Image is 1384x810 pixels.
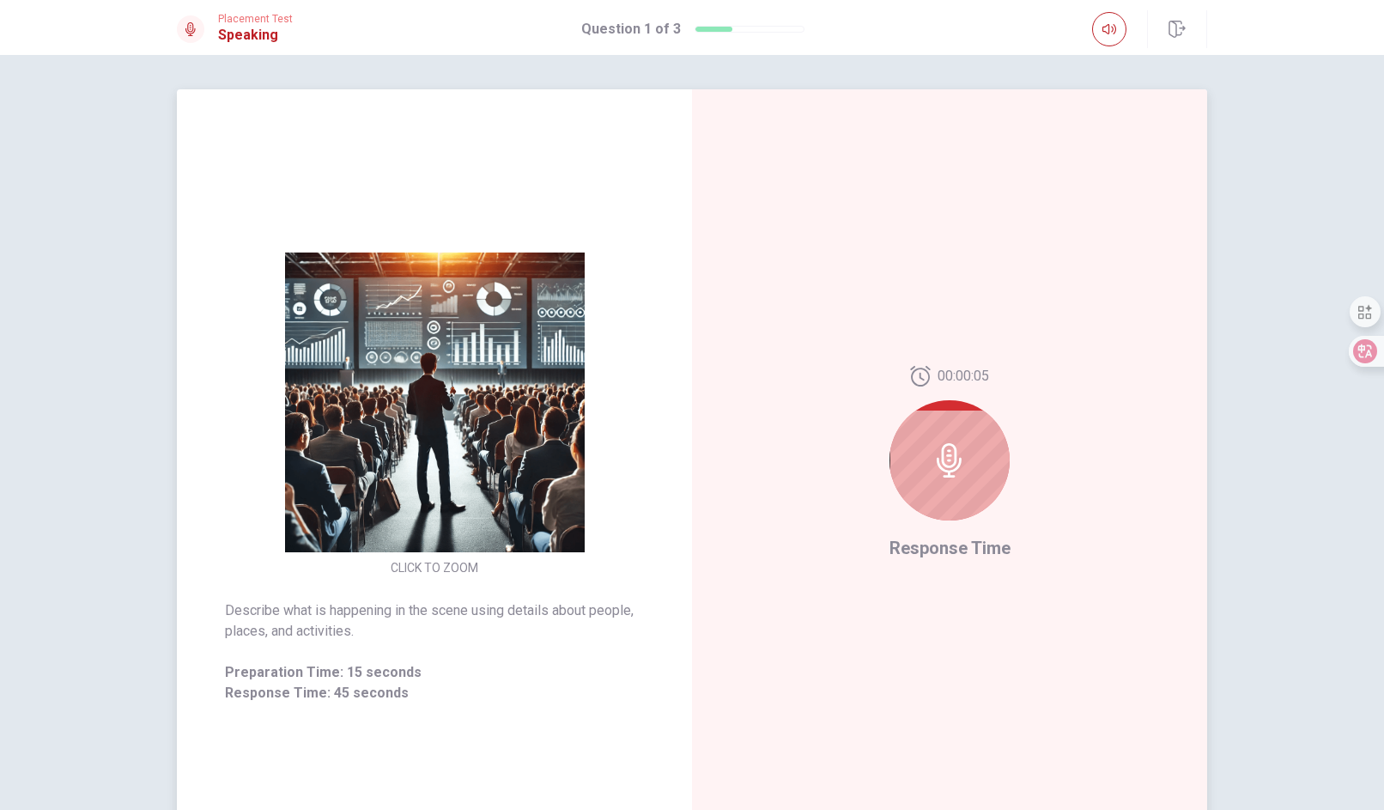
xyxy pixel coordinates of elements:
[581,19,681,40] h1: Question 1 of 3
[225,683,644,703] span: Response Time: 45 seconds
[384,556,485,580] button: CLICK TO ZOOM
[218,25,293,46] h1: Speaking
[218,13,293,25] span: Placement Test
[270,253,599,552] img: [object Object]
[889,538,1011,558] span: Response Time
[938,366,989,387] span: 00:00:05
[225,600,644,642] span: Describe what is happening in the scene using details about people, places, and activities.
[225,662,644,683] span: Preparation Time: 15 seconds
